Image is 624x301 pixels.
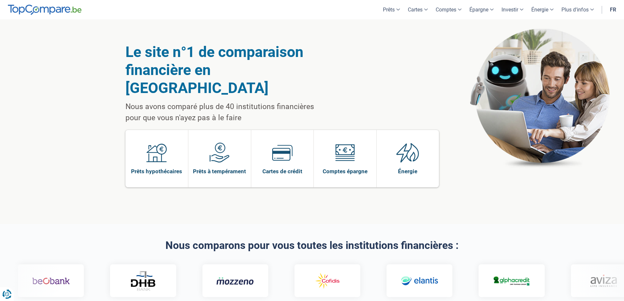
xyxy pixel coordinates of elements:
[125,240,499,251] h2: Nous comparons pour vous toutes les institutions financières :
[125,130,188,187] a: Prêts hypothécaires Prêts hypothécaires
[272,142,293,163] img: Cartes de crédit
[335,142,355,163] img: Comptes épargne
[398,272,436,291] img: Elantis
[214,277,251,285] img: Mozzeno
[209,142,230,163] img: Prêts à tempérament
[146,142,167,163] img: Prêts hypothécaires
[29,272,67,291] img: Beobank
[127,271,153,291] img: DHB Bank
[377,130,439,187] a: Énergie Énergie
[188,130,251,187] a: Prêts à tempérament Prêts à tempérament
[323,168,368,175] span: Comptes épargne
[193,168,246,175] span: Prêts à tempérament
[306,272,343,291] img: Cofidis
[314,130,376,187] a: Comptes épargne Comptes épargne
[396,142,419,163] img: Énergie
[8,5,82,15] img: TopCompare
[131,168,182,175] span: Prêts hypothécaires
[125,43,331,97] h1: Le site n°1 de comparaison financière en [GEOGRAPHIC_DATA]
[251,130,314,187] a: Cartes de crédit Cartes de crédit
[262,168,302,175] span: Cartes de crédit
[125,101,331,123] p: Nous avons comparé plus de 40 institutions financières pour que vous n'ayez pas à le faire
[490,275,528,287] img: Alphacredit
[398,168,417,175] span: Énergie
